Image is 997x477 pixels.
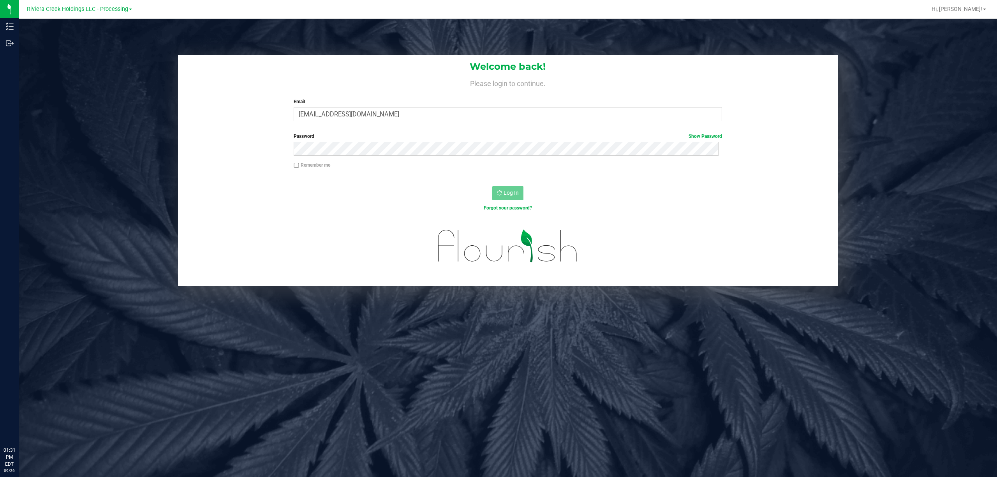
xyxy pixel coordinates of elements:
p: 01:31 PM EDT [4,447,15,468]
inline-svg: Inventory [6,23,14,30]
a: Forgot your password? [484,205,532,211]
inline-svg: Outbound [6,39,14,47]
label: Email [294,98,722,105]
h4: Please login to continue. [178,78,838,87]
img: flourish_logo.svg [425,220,590,273]
label: Remember me [294,162,330,169]
span: Hi, [PERSON_NAME]! [932,6,982,12]
span: Password [294,134,314,139]
a: Show Password [689,134,722,139]
p: 09/26 [4,468,15,473]
span: Log In [504,190,519,196]
h1: Welcome back! [178,62,838,72]
span: Riviera Creek Holdings LLC - Processing [27,6,128,12]
button: Log In [492,186,523,200]
input: Remember me [294,163,299,168]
